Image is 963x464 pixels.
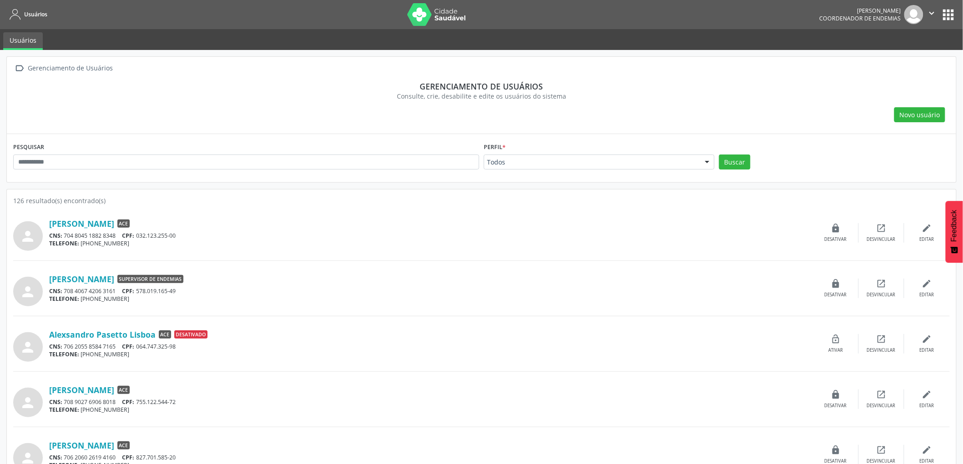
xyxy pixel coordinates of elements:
[922,334,932,344] i: edit
[829,347,843,354] div: Ativar
[117,441,130,449] span: ACE
[49,232,813,239] div: 704 8045 1882 8348 032.123.255-00
[867,292,896,298] div: Desvincular
[484,140,506,155] label: Perfil
[49,454,62,461] span: CNS:
[867,236,896,243] div: Desvincular
[831,334,841,344] i: lock_open
[122,343,135,350] span: CPF:
[49,350,813,358] div: [PHONE_NUMBER]
[946,201,963,263] button: Feedback - Mostrar pesquisa
[904,5,923,24] img: img
[49,274,114,284] a: [PERSON_NAME]
[825,236,847,243] div: Desativar
[20,394,36,411] i: person
[122,398,135,406] span: CPF:
[49,454,813,461] div: 706 2060 2619 4160 827.701.585-20
[13,140,44,155] label: PESQUISAR
[49,343,813,350] div: 706 2055 8584 7165 064.747.325-98
[122,454,135,461] span: CPF:
[719,155,750,170] button: Buscar
[950,210,958,242] span: Feedback
[487,158,696,167] span: Todos
[877,445,887,455] i: open_in_new
[825,292,847,298] div: Desativar
[49,219,114,229] a: [PERSON_NAME]
[20,284,36,300] i: person
[831,223,841,233] i: lock
[26,62,115,75] div: Gerenciamento de Usuários
[922,445,932,455] i: edit
[941,7,957,23] button: apps
[20,339,36,355] i: person
[831,279,841,289] i: lock
[117,220,130,228] span: ACE
[877,223,887,233] i: open_in_new
[49,295,79,303] span: TELEFONE:
[49,287,62,295] span: CNS:
[49,385,114,395] a: [PERSON_NAME]
[49,239,79,247] span: TELEFONE:
[831,445,841,455] i: lock
[49,287,813,295] div: 708 4067 4206 3161 578.019.165-49
[20,91,943,101] div: Consulte, crie, desabilite e edite os usuários do sistema
[922,223,932,233] i: edit
[831,389,841,399] i: lock
[877,279,887,289] i: open_in_new
[174,330,208,339] span: Desativado
[49,398,62,406] span: CNS:
[49,232,62,239] span: CNS:
[49,440,114,450] a: [PERSON_NAME]
[49,239,813,247] div: [PHONE_NUMBER]
[825,403,847,409] div: Desativar
[820,15,901,22] span: Coordenador de Endemias
[117,275,183,283] span: Supervisor de Endemias
[117,386,130,394] span: ACE
[159,330,171,339] span: ACE
[13,62,26,75] i: 
[867,403,896,409] div: Desvincular
[867,347,896,354] div: Desvincular
[927,8,937,18] i: 
[920,347,934,354] div: Editar
[20,81,943,91] div: Gerenciamento de usuários
[920,236,934,243] div: Editar
[49,406,79,414] span: TELEFONE:
[877,334,887,344] i: open_in_new
[49,406,813,414] div: [PHONE_NUMBER]
[922,279,932,289] i: edit
[13,196,950,205] div: 126 resultado(s) encontrado(s)
[49,295,813,303] div: [PHONE_NUMBER]
[49,343,62,350] span: CNS:
[122,232,135,239] span: CPF:
[894,107,945,123] button: Novo usuário
[877,389,887,399] i: open_in_new
[49,329,156,339] a: Alexsandro Pasetto Lisboa
[20,228,36,244] i: person
[122,287,135,295] span: CPF:
[3,32,43,50] a: Usuários
[920,292,934,298] div: Editar
[923,5,941,24] button: 
[49,398,813,406] div: 708 9027 6906 8018 755.122.544-72
[13,62,115,75] a:  Gerenciamento de Usuários
[922,389,932,399] i: edit
[920,403,934,409] div: Editar
[24,10,47,18] span: Usuários
[49,350,79,358] span: TELEFONE:
[820,7,901,15] div: [PERSON_NAME]
[6,7,47,22] a: Usuários
[900,110,940,120] span: Novo usuário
